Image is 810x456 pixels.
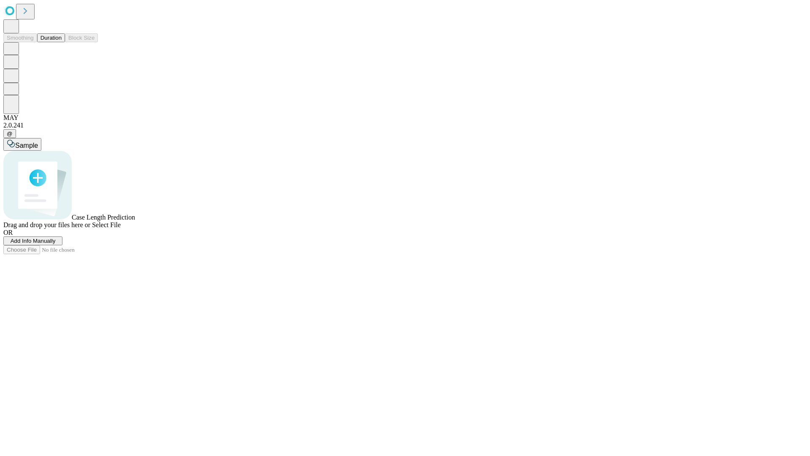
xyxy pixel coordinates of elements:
[11,238,56,244] span: Add Info Manually
[7,130,13,137] span: @
[3,129,16,138] button: @
[3,122,807,129] div: 2.0.241
[37,33,65,42] button: Duration
[65,33,98,42] button: Block Size
[3,236,62,245] button: Add Info Manually
[3,114,807,122] div: MAY
[3,138,41,151] button: Sample
[3,221,90,228] span: Drag and drop your files here or
[15,142,38,149] span: Sample
[92,221,121,228] span: Select File
[72,214,135,221] span: Case Length Prediction
[3,229,13,236] span: OR
[3,33,37,42] button: Smoothing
